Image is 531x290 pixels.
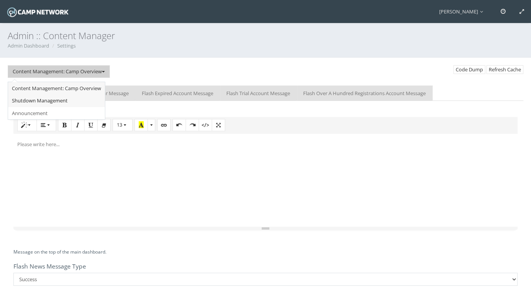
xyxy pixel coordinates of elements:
p: Message on the top of the main dashboard. [13,248,518,256]
a: Announcement [8,107,105,120]
a: Content Management: Camp Overview [8,82,105,95]
span: 13 [117,121,122,128]
a: Flash Over A Hundred Registrations Account Message [297,86,432,101]
img: Camp Network [6,5,70,19]
a: Settings [57,42,76,49]
a: Flash Expired Account Message [136,86,219,101]
a: Flash Trial Account Message [220,86,296,101]
a: Shutdown Management [8,94,105,107]
div: Please write here... [13,137,63,152]
a: Admin Dashboard [8,42,49,49]
button: 13 [113,119,133,131]
span: [PERSON_NAME] [439,8,487,15]
label: Flash News Message Type [13,262,86,270]
h3: Admin :: Content Manager [8,31,523,41]
ul: Content Management: Camp Overview [8,82,105,120]
button: Code Dump [453,65,485,74]
a: Refresh Cache [486,65,523,74]
button: Content Management: Camp Overview [8,65,110,78]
